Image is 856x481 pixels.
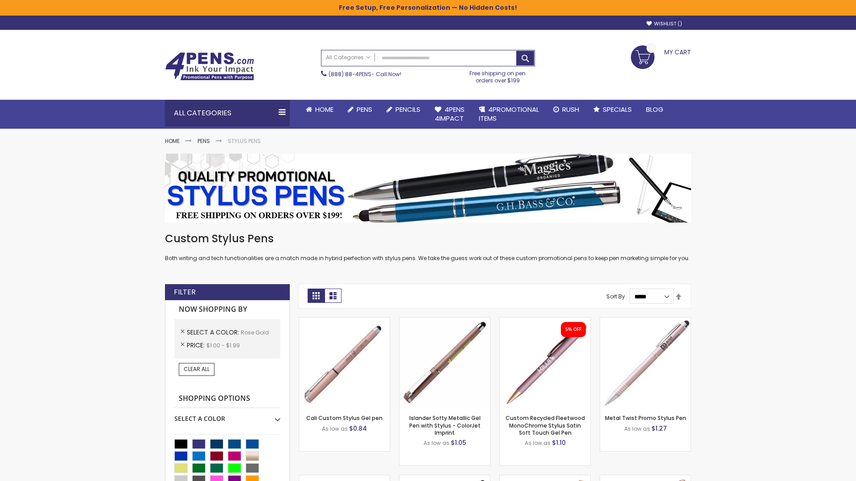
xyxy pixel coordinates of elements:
[600,317,691,325] a: Metal Twist Promo Stylus Pen-Rose gold
[165,232,691,246] h1: Custom Stylus Pens
[546,100,586,119] a: Rush
[179,363,214,375] a: Clear All
[500,317,590,325] a: Custom Recycled Fleetwood MonoChrome Stylus Satin Soft Touch Gel Pen-Rose Gold
[379,100,428,119] a: Pencils
[198,137,210,145] a: Pens
[525,439,551,447] span: As low as
[428,100,472,129] a: 4Pens4impact
[605,414,686,422] a: Metal Twist Promo Stylus Pen
[165,100,290,126] div: All Categories
[586,100,639,119] a: Specials
[165,154,691,223] img: Stylus Pens
[357,105,372,114] span: Pens
[472,100,546,129] a: 4PROMOTIONALITEMS
[409,414,481,436] a: Islander Softy Metallic Gel Pen with Stylus - ColorJet Imprint
[461,66,535,84] div: Free shipping on pen orders over $199
[435,105,465,123] span: 4Pens 4impact
[299,100,341,119] a: Home
[174,300,280,319] strong: Now Shopping by
[321,50,375,65] a: All Categories
[506,414,585,436] a: Custom Recycled Fleetwood MonoChrome Stylus Satin Soft Touch Gel Pen
[646,20,682,27] a: Wishlist
[552,438,566,447] span: $1.10
[306,414,383,422] a: Cali Custom Stylus Gel pen
[326,54,370,61] span: All Categories
[299,317,390,325] a: Cali Custom Stylus Gel pen-Rose Gold
[341,100,379,119] a: Pens
[349,424,367,433] span: $0.84
[241,329,269,336] span: Rose Gold
[399,318,490,408] img: Islander Softy Metallic Gel Pen with Stylus - ColorJet Imprint-Rose Gold
[329,70,371,78] a: (888) 88-4PENS
[187,341,206,350] span: Price
[299,318,390,408] img: Cali Custom Stylus Gel pen-Rose Gold
[562,105,579,114] span: Rush
[603,105,632,114] span: Specials
[174,287,196,297] strong: Filter
[165,52,254,81] img: 4Pens Custom Pens and Promotional Products
[315,105,333,114] span: Home
[322,425,348,432] span: As low as
[600,318,691,408] img: Metal Twist Promo Stylus Pen-Rose gold
[395,105,420,114] span: Pencils
[565,326,581,333] div: 5% OFF
[187,328,241,337] span: Select A Color
[308,289,325,303] strong: Grid
[329,70,401,78] span: - Call Now!
[174,389,280,408] strong: Shopping Options
[500,318,590,408] img: Custom Recycled Fleetwood MonoChrome Stylus Satin Soft Touch Gel Pen-Rose Gold
[624,425,650,432] span: As low as
[651,424,667,433] span: $1.27
[451,438,466,447] span: $1.05
[646,105,663,114] span: Blog
[184,365,210,373] span: Clear All
[174,408,280,423] div: Select A Color
[639,100,671,119] a: Blog
[206,342,240,349] span: $1.00 - $1.99
[165,137,180,145] a: Home
[165,232,691,262] div: Both writing and tech functionalities are a match made in hybrid perfection with stylus pens. We ...
[228,137,261,145] strong: Stylus Pens
[606,293,625,300] label: Sort By
[399,317,490,325] a: Islander Softy Metallic Gel Pen with Stylus - ColorJet Imprint-Rose Gold
[479,105,539,123] span: 4PROMOTIONAL ITEMS
[424,439,449,447] span: As low as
